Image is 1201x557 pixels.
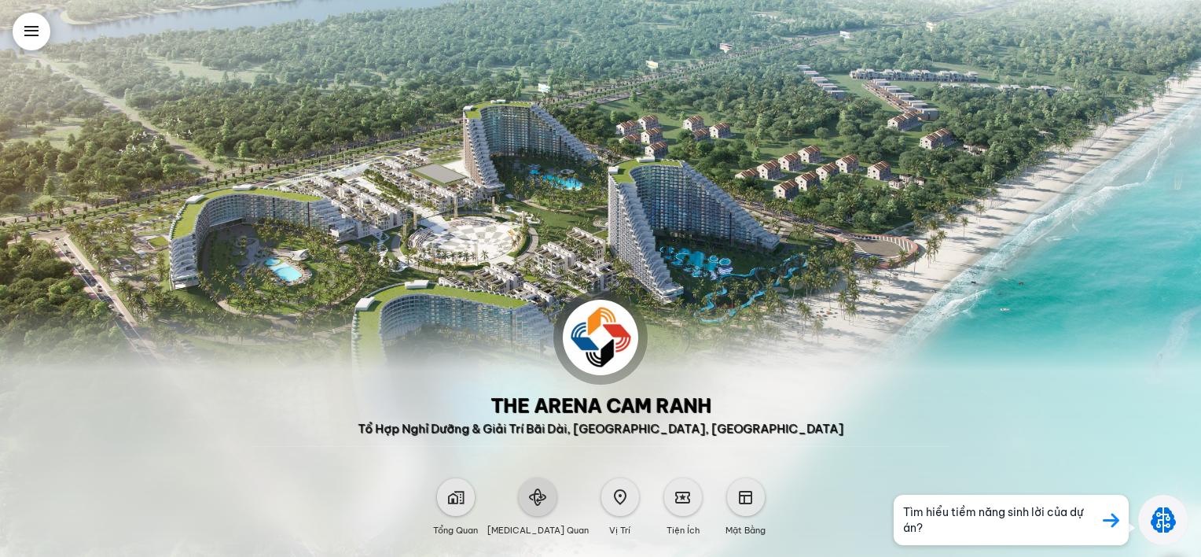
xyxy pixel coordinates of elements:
[433,516,478,538] div: Tổng quan
[725,516,766,538] div: Mặt bằng
[563,300,638,375] img: logo arena.jpg
[490,394,711,416] div: The Arena Cam Ranh
[358,421,843,437] div: Tổ Hợp Nghỉ Dưỡng & Giải Trí Bãi Dài, [GEOGRAPHIC_DATA], [GEOGRAPHIC_DATA]
[903,504,1093,536] pre: Tìm hiểu tiềm năng sinh lời của dự án?
[487,516,589,538] div: [MEDICAL_DATA] quan
[667,516,700,538] div: Tiện ích
[609,516,630,538] div: Vị trí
